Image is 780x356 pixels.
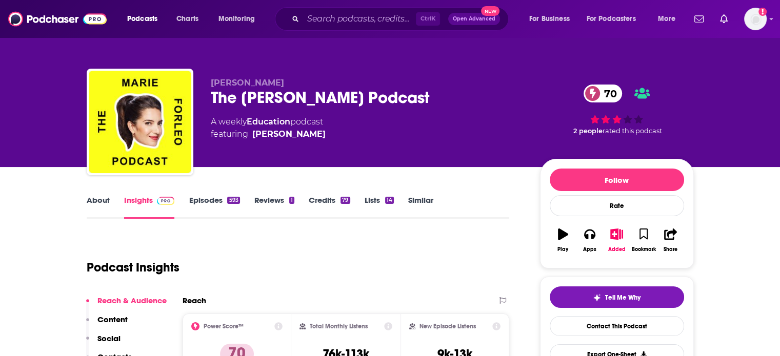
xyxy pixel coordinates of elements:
[448,13,500,25] button: Open AdvancedNew
[550,195,684,216] div: Rate
[540,78,694,141] div: 70 2 peoplerated this podcast
[218,12,255,26] span: Monitoring
[211,116,326,140] div: A weekly podcast
[550,316,684,336] a: Contact This Podcast
[608,246,626,253] div: Added
[303,11,416,27] input: Search podcasts, credits, & more...
[86,315,128,333] button: Content
[176,12,198,26] span: Charts
[341,197,350,204] div: 79
[211,78,284,88] span: [PERSON_NAME]
[416,12,440,26] span: Ctrl K
[587,12,636,26] span: For Podcasters
[385,197,394,204] div: 14
[365,195,394,219] a: Lists14
[309,195,350,219] a: Credits79
[583,246,596,253] div: Apps
[603,127,662,135] span: rated this podcast
[285,7,518,31] div: Search podcasts, credits, & more...
[87,195,110,219] a: About
[664,246,677,253] div: Share
[247,117,290,127] a: Education
[573,127,603,135] span: 2 people
[252,128,326,140] a: Marie Forleo
[8,9,107,29] img: Podchaser - Follow, Share and Rate Podcasts
[550,286,684,308] button: tell me why sparkleTell Me Why
[529,12,570,26] span: For Business
[657,222,684,259] button: Share
[189,195,239,219] a: Episodes593
[584,85,622,102] a: 70
[97,315,128,324] p: Content
[86,333,121,352] button: Social
[593,294,601,302] img: tell me why sparkle
[580,11,651,27] button: open menu
[310,323,368,330] h2: Total Monthly Listens
[744,8,767,30] span: Logged in as smeizlik
[630,222,657,259] button: Bookmark
[183,296,206,305] h2: Reach
[744,8,767,30] img: User Profile
[127,12,157,26] span: Podcasts
[419,323,476,330] h2: New Episode Listens
[211,11,268,27] button: open menu
[631,246,655,253] div: Bookmark
[289,197,294,204] div: 1
[86,296,167,315] button: Reach & Audience
[557,246,568,253] div: Play
[550,169,684,191] button: Follow
[204,323,244,330] h2: Power Score™
[254,195,294,219] a: Reviews1
[170,11,205,27] a: Charts
[89,71,191,173] img: The Marie Forleo Podcast
[211,128,326,140] span: featuring
[594,85,622,102] span: 70
[651,11,688,27] button: open menu
[481,6,499,16] span: New
[550,222,576,259] button: Play
[120,11,171,27] button: open menu
[658,12,675,26] span: More
[97,333,121,343] p: Social
[690,10,708,28] a: Show notifications dropdown
[227,197,239,204] div: 593
[408,195,433,219] a: Similar
[97,296,167,305] p: Reach & Audience
[157,197,175,205] img: Podchaser Pro
[87,260,179,275] h1: Podcast Insights
[453,16,495,22] span: Open Advanced
[758,8,767,16] svg: Add a profile image
[576,222,603,259] button: Apps
[716,10,732,28] a: Show notifications dropdown
[522,11,583,27] button: open menu
[605,294,641,302] span: Tell Me Why
[744,8,767,30] button: Show profile menu
[124,195,175,219] a: InsightsPodchaser Pro
[603,222,630,259] button: Added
